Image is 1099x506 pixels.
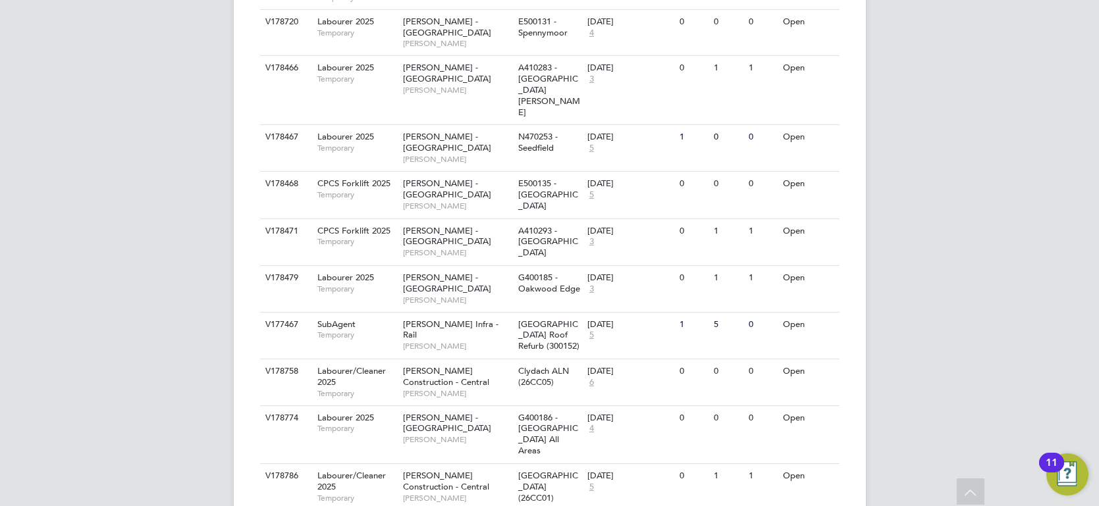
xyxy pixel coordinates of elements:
div: V178466 [262,56,308,80]
span: CPCS Forklift 2025 [317,225,390,236]
span: [PERSON_NAME] [403,201,512,211]
div: 0 [710,359,745,384]
div: [DATE] [587,272,673,284]
div: [DATE] [587,470,673,482]
span: [PERSON_NAME] - [GEOGRAPHIC_DATA] [403,62,491,84]
span: Temporary [317,388,396,399]
div: Open [780,464,837,488]
span: A410293 - [GEOGRAPHIC_DATA] [518,225,578,259]
span: Labourer 2025 [317,272,374,283]
span: [PERSON_NAME] [403,388,512,399]
div: V178774 [262,406,308,430]
div: [DATE] [587,178,673,190]
span: 5 [587,190,596,201]
span: [PERSON_NAME] - [GEOGRAPHIC_DATA] [403,16,491,38]
div: [DATE] [587,413,673,424]
span: E500131 - Spennymoor [518,16,568,38]
div: 0 [710,406,745,430]
div: 0 [745,313,780,337]
span: [PERSON_NAME] [403,493,512,503]
span: [GEOGRAPHIC_DATA] (26CC01) [518,470,578,503]
span: 6 [587,377,596,388]
div: 0 [710,10,745,34]
div: 1 [745,219,780,243]
span: Temporary [317,143,396,153]
span: Temporary [317,28,396,38]
span: [PERSON_NAME] - [GEOGRAPHIC_DATA] [403,178,491,200]
div: 1 [745,464,780,488]
div: V178758 [262,359,308,384]
span: [PERSON_NAME] [403,434,512,445]
span: [PERSON_NAME] - [GEOGRAPHIC_DATA] [403,225,491,247]
div: 0 [676,464,710,488]
div: 0 [676,172,710,196]
div: Open [780,125,837,149]
span: A410283 - [GEOGRAPHIC_DATA][PERSON_NAME] [518,62,580,118]
div: 1 [676,125,710,149]
div: [DATE] [587,319,673,330]
div: Open [780,10,837,34]
div: V178786 [262,464,308,488]
span: [PERSON_NAME] [403,38,512,49]
span: [PERSON_NAME] - [GEOGRAPHIC_DATA] [403,272,491,294]
div: 1 [710,219,745,243]
div: [DATE] [587,16,673,28]
div: [DATE] [587,226,673,237]
div: Open [780,313,837,337]
span: [PERSON_NAME] [403,85,512,95]
div: 0 [745,406,780,430]
div: Open [780,219,837,243]
span: 3 [587,284,596,295]
div: 0 [745,10,780,34]
span: 5 [587,482,596,493]
div: 0 [745,359,780,384]
span: 4 [587,423,596,434]
span: [PERSON_NAME] [403,295,512,305]
span: Temporary [317,423,396,434]
div: 0 [710,125,745,149]
span: [PERSON_NAME] - [GEOGRAPHIC_DATA] [403,412,491,434]
div: 0 [745,125,780,149]
div: 0 [676,406,710,430]
div: [DATE] [587,63,673,74]
span: 4 [587,28,596,39]
div: 1 [676,313,710,337]
div: 1 [745,266,780,290]
div: 11 [1046,463,1058,480]
div: 0 [676,219,710,243]
span: [GEOGRAPHIC_DATA] Roof Refurb (300152) [518,318,579,352]
div: Open [780,359,837,384]
span: Temporary [317,190,396,200]
span: [PERSON_NAME] - [GEOGRAPHIC_DATA] [403,131,491,153]
span: Temporary [317,330,396,340]
span: E500135 - [GEOGRAPHIC_DATA] [518,178,578,211]
span: CPCS Forklift 2025 [317,178,390,189]
span: Labourer 2025 [317,62,374,73]
div: Open [780,172,837,196]
span: [PERSON_NAME] Construction - Central [403,470,489,492]
div: 1 [710,266,745,290]
span: [PERSON_NAME] [403,247,512,258]
div: Open [780,406,837,430]
span: Labourer/Cleaner 2025 [317,365,386,388]
span: Clydach ALN (26CC05) [518,365,569,388]
div: Open [780,266,837,290]
div: V178720 [262,10,308,34]
span: 5 [587,330,596,341]
span: [PERSON_NAME] Construction - Central [403,365,489,388]
div: V178468 [262,172,308,196]
span: 3 [587,74,596,85]
div: 1 [745,56,780,80]
span: [PERSON_NAME] [403,341,512,351]
span: Temporary [317,493,396,503]
div: 0 [676,56,710,80]
div: V178467 [262,125,308,149]
span: N470253 - Seedfield [518,131,558,153]
span: 3 [587,236,596,247]
span: Temporary [317,284,396,294]
div: 1 [710,56,745,80]
div: 0 [676,10,710,34]
div: V177467 [262,313,308,337]
span: Labourer 2025 [317,16,374,27]
span: Temporary [317,74,396,84]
